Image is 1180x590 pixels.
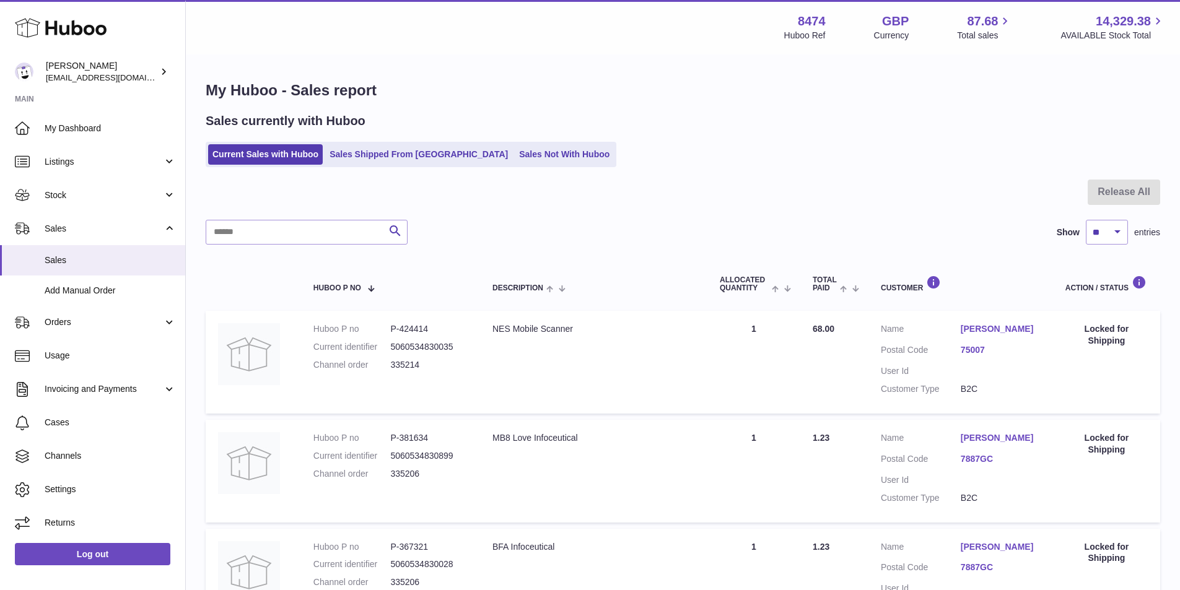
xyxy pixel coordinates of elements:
[390,541,468,553] dd: P-367321
[313,558,391,570] dt: Current identifier
[961,323,1041,335] a: [PERSON_NAME]
[45,383,163,395] span: Invoicing and Payments
[390,323,468,335] dd: P-424414
[15,543,170,565] a: Log out
[45,350,176,362] span: Usage
[313,468,391,480] dt: Channel order
[881,474,961,486] dt: User Id
[313,432,391,444] dt: Huboo P no
[881,323,961,338] dt: Name
[218,323,280,385] img: no-photo.jpg
[707,311,800,414] td: 1
[45,316,163,328] span: Orders
[45,223,163,235] span: Sales
[813,433,829,443] span: 1.23
[208,144,323,165] a: Current Sales with Huboo
[1065,275,1148,292] div: Action / Status
[957,13,1012,41] a: 87.68 Total sales
[206,113,365,129] h2: Sales currently with Huboo
[390,432,468,444] dd: P-381634
[45,123,176,134] span: My Dashboard
[882,13,909,30] strong: GBP
[881,344,961,359] dt: Postal Code
[1060,13,1165,41] a: 14,329.38 AVAILABLE Stock Total
[961,562,1041,573] a: 7887GC
[45,189,163,201] span: Stock
[390,558,468,570] dd: 5060534830028
[874,30,909,41] div: Currency
[492,323,695,335] div: NES Mobile Scanner
[813,276,837,292] span: Total paid
[46,72,182,82] span: [EMAIL_ADDRESS][DOMAIN_NAME]
[784,30,826,41] div: Huboo Ref
[1065,323,1148,347] div: Locked for Shipping
[390,359,468,371] dd: 335214
[492,432,695,444] div: MB8 Love Infoceutical
[45,517,176,529] span: Returns
[390,468,468,480] dd: 335206
[881,383,961,395] dt: Customer Type
[961,344,1041,356] a: 75007
[45,450,176,462] span: Channels
[46,60,157,84] div: [PERSON_NAME]
[45,254,176,266] span: Sales
[313,284,361,292] span: Huboo P no
[492,541,695,553] div: BFA Infoceutical
[15,63,33,81] img: orders@neshealth.com
[881,492,961,504] dt: Customer Type
[707,420,800,523] td: 1
[881,562,961,576] dt: Postal Code
[313,541,391,553] dt: Huboo P no
[881,275,1041,292] div: Customer
[798,13,826,30] strong: 8474
[218,432,280,494] img: no-photo.jpg
[881,432,961,447] dt: Name
[1096,13,1151,30] span: 14,329.38
[45,285,176,297] span: Add Manual Order
[881,541,961,556] dt: Name
[881,365,961,377] dt: User Id
[957,30,1012,41] span: Total sales
[1065,432,1148,456] div: Locked for Shipping
[720,276,769,292] span: ALLOCATED Quantity
[313,359,391,371] dt: Channel order
[1065,541,1148,565] div: Locked for Shipping
[313,341,391,353] dt: Current identifier
[515,144,614,165] a: Sales Not With Huboo
[390,450,468,462] dd: 5060534830899
[1057,227,1080,238] label: Show
[45,156,163,168] span: Listings
[961,432,1041,444] a: [PERSON_NAME]
[390,341,468,353] dd: 5060534830035
[961,541,1041,553] a: [PERSON_NAME]
[1134,227,1160,238] span: entries
[45,484,176,495] span: Settings
[967,13,998,30] span: 87.68
[492,284,543,292] span: Description
[813,542,829,552] span: 1.23
[813,324,834,334] span: 68.00
[206,80,1160,100] h1: My Huboo - Sales report
[390,576,468,588] dd: 335206
[45,417,176,428] span: Cases
[1060,30,1165,41] span: AVAILABLE Stock Total
[313,323,391,335] dt: Huboo P no
[961,492,1041,504] dd: B2C
[961,453,1041,465] a: 7887GC
[961,383,1041,395] dd: B2C
[881,453,961,468] dt: Postal Code
[313,450,391,462] dt: Current identifier
[313,576,391,588] dt: Channel order
[325,144,512,165] a: Sales Shipped From [GEOGRAPHIC_DATA]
